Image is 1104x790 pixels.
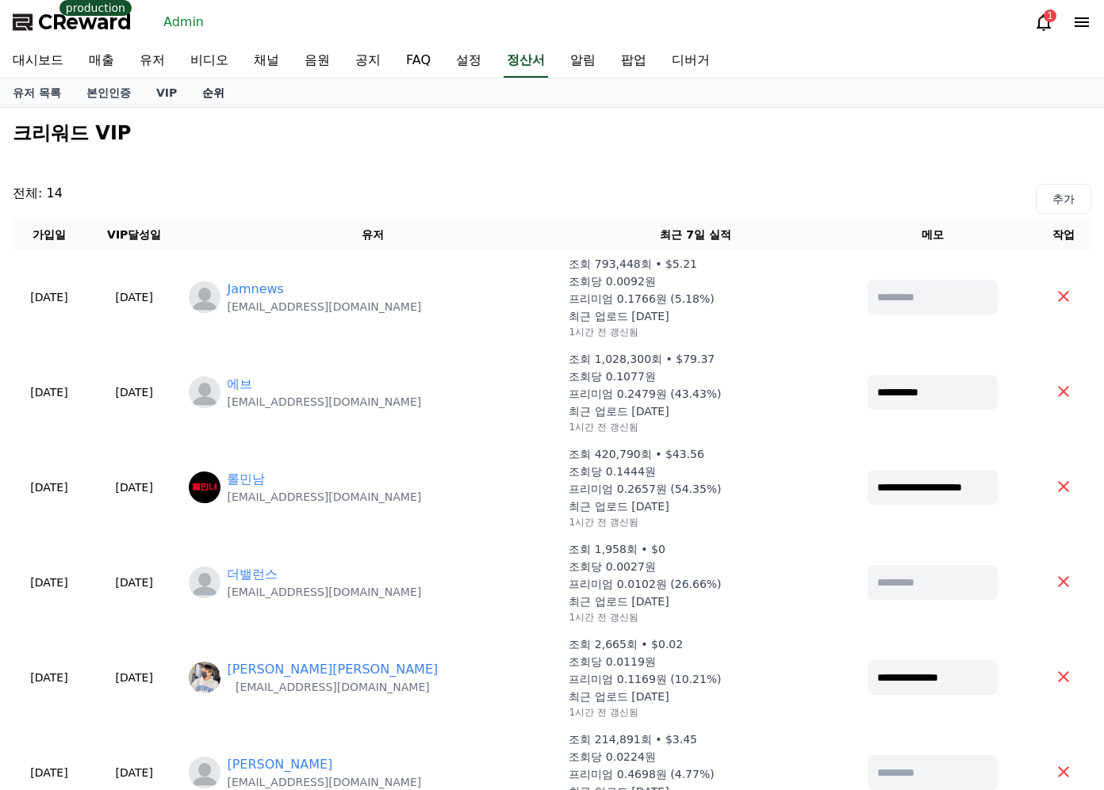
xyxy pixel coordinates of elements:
[569,689,669,704] p: 최근 업로드 [DATE]
[569,654,655,670] p: 조회당 0.0119원
[189,567,220,598] img: https://cdn.creward.net/profile/user/profile_blank.webp
[86,630,182,725] td: [DATE]
[227,489,421,505] p: [EMAIL_ADDRESS][DOMAIN_NAME]
[227,584,421,600] p: [EMAIL_ADDRESS][DOMAIN_NAME]
[227,375,252,394] a: 에브
[569,498,669,514] p: 최근 업로드 [DATE]
[205,502,305,542] a: Settings
[74,78,144,107] a: 본인인증
[76,44,127,78] a: 매출
[13,535,86,630] td: [DATE]
[569,386,721,402] p: 프리미엄 0.2479원 (43.43%)
[569,464,655,479] p: 조회당 0.1444원
[13,220,86,250] th: 가입일
[569,351,715,367] p: 조회 1,028,300회 • $79.37
[189,281,220,313] img: profile_blank.webp
[569,403,669,419] p: 최근 업로드 [DATE]
[235,526,274,539] span: Settings
[13,630,86,725] td: [DATE]
[241,44,292,78] a: 채널
[178,44,241,78] a: 비디오
[40,526,68,539] span: Home
[86,345,182,440] td: [DATE]
[829,220,1036,250] th: 메모
[569,706,638,719] p: 1시간 전 갱신됨
[86,440,182,535] td: [DATE]
[659,44,723,78] a: 디버거
[144,78,190,107] a: VIP
[393,44,443,78] a: FAQ
[13,440,86,535] td: [DATE]
[569,611,638,624] p: 1시간 전 갱신됨
[1036,220,1091,250] th: 작업
[569,541,665,557] p: 조회 1,958회 • $0
[13,184,63,214] p: 전체: 14
[157,10,210,35] a: Admin
[127,44,178,78] a: 유저
[5,502,105,542] a: Home
[105,502,205,542] a: Messages
[227,394,421,410] p: [EMAIL_ADDRESS][DOMAIN_NAME]
[569,516,638,529] p: 1시간 전 갱신됨
[562,220,829,250] th: 최근 7일 실적
[569,421,638,433] p: 1시간 전 갱신됨
[189,376,220,408] img: https://cdn.creward.net/profile/user/profile_blank.webp
[132,527,178,540] span: Messages
[182,220,562,250] th: 유저
[569,256,697,272] p: 조회 793,448회 • $5.21
[38,10,132,35] span: CReward
[227,470,265,489] a: 롤민남
[86,535,182,630] td: [DATE]
[292,44,343,78] a: 음원
[569,291,714,307] p: 프리미엄 0.1766원 (5.18%)
[1034,13,1053,32] a: 1
[569,671,721,687] p: 프리미엄 0.1169원 (10.21%)
[343,44,393,78] a: 공지
[190,78,237,107] a: 순위
[569,576,721,592] p: 프리미엄 0.0102원 (26.66%)
[569,273,655,289] p: 조회당 0.0092원
[569,593,669,609] p: 최근 업로드 [DATE]
[569,731,697,747] p: 조회 214,891회 • $3.45
[227,660,438,679] a: [PERSON_NAME][PERSON_NAME]
[227,679,438,695] p: [EMAIL_ADDRESS][DOMAIN_NAME]
[569,559,655,574] p: 조회당 0.0027원
[569,326,638,338] p: 1시간 전 갱신됨
[227,774,421,790] p: [EMAIL_ADDRESS][DOMAIN_NAME]
[13,345,86,440] td: [DATE]
[569,446,704,462] p: 조회 420,790회 • $43.56
[227,755,332,774] a: [PERSON_NAME]
[558,44,608,78] a: 알림
[569,636,683,652] p: 조회 2,665회 • $0.02
[1036,184,1091,214] button: 추가
[569,368,655,384] p: 조회당 0.1077원
[227,280,284,299] a: Jamnews
[13,10,132,35] a: CReward
[504,44,548,78] a: 정산서
[86,250,182,345] td: [DATE]
[1044,10,1056,22] div: 1
[189,662,220,693] img: https://lh3.googleusercontent.com/a/ACg8ocKhW7DOSSxXEahyzMVGynu3e6j2-ZuN91Drsi2gr1YUW94qyoz8=s96-c
[13,120,1091,146] h2: 크리워드 VIP
[569,766,714,782] p: 프리미엄 0.4698원 (4.77%)
[227,565,278,584] a: 더밸런스
[13,250,86,345] td: [DATE]
[569,308,669,324] p: 최근 업로드 [DATE]
[569,481,721,497] p: 프리미엄 0.2657원 (54.35%)
[443,44,494,78] a: 설정
[227,299,421,315] p: [EMAIL_ADDRESS][DOMAIN_NAME]
[189,757,220,788] img: profile_blank.webp
[189,471,220,503] img: https://lh3.googleusercontent.com/a/ACg8ocIRkcOePDkb8G556KPr_g5gDUzm96TACHS6QOMRMdmg6EqxY2Y=s96-c
[86,220,182,250] th: VIP달성일
[608,44,659,78] a: 팝업
[569,749,655,765] p: 조회당 0.0224원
